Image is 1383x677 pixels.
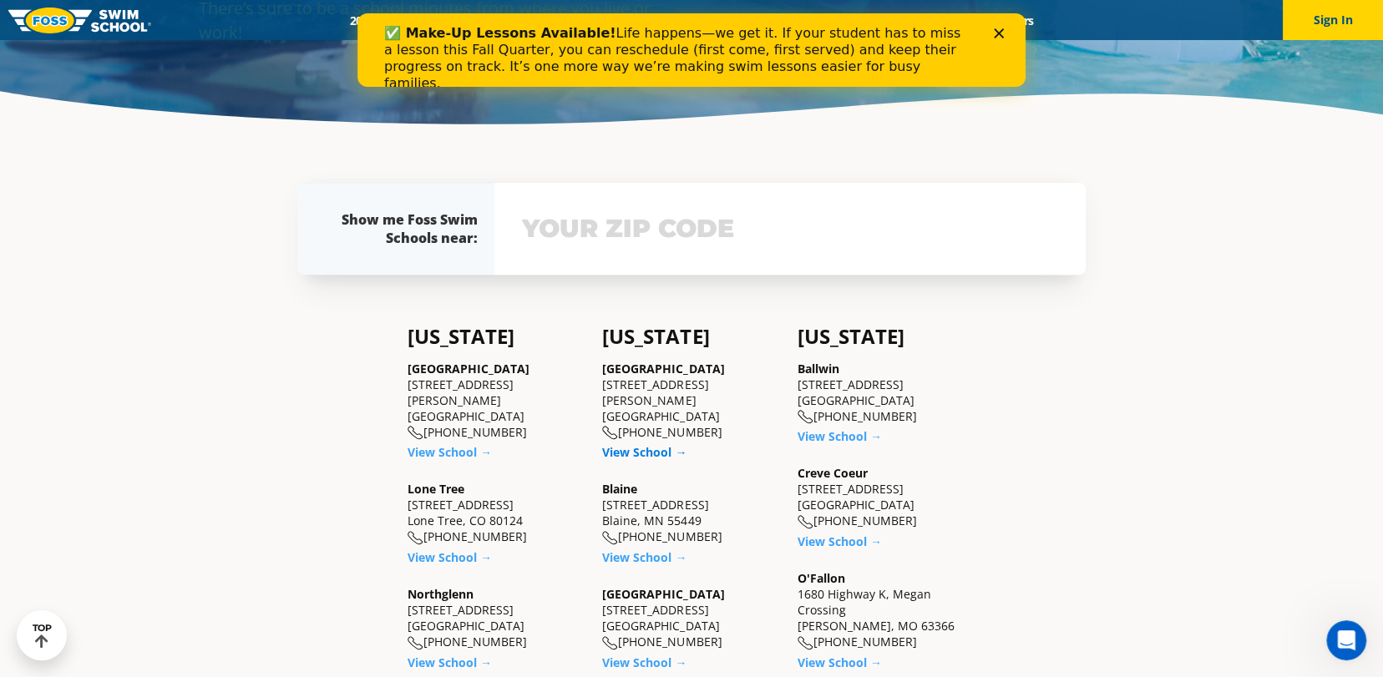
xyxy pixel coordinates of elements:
a: 2025 Calendar [335,13,439,28]
a: View School → [408,444,492,460]
div: Life happens—we get it. If your student has to miss a lesson this Fall Quarter, you can reschedul... [27,12,615,78]
img: location-phone-o-icon.svg [408,426,423,440]
div: 1680 Highway K, Megan Crossing [PERSON_NAME], MO 63366 [PHONE_NUMBER] [798,570,975,650]
div: TOP [33,623,52,649]
div: Close [636,15,653,25]
img: location-phone-o-icon.svg [602,636,618,650]
a: Schools [439,13,509,28]
h4: [US_STATE] [602,325,780,348]
a: Careers [979,13,1048,28]
input: YOUR ZIP CODE [518,205,1062,253]
a: Blog [926,13,979,28]
img: location-phone-o-icon.svg [602,531,618,545]
div: [STREET_ADDRESS] [GEOGRAPHIC_DATA] [PHONE_NUMBER] [602,586,780,650]
a: [GEOGRAPHIC_DATA] [602,586,724,602]
a: View School → [602,654,686,670]
a: Ballwin [798,361,839,376]
a: View School → [408,654,492,670]
iframe: Intercom live chat [1326,620,1366,660]
img: location-phone-o-icon.svg [798,636,813,650]
a: Swim Like [PERSON_NAME] [749,13,926,28]
img: location-phone-o-icon.svg [408,636,423,650]
a: View School → [798,533,882,549]
div: [STREET_ADDRESS] Lone Tree, CO 80124 [PHONE_NUMBER] [408,481,585,545]
img: location-phone-o-icon.svg [798,410,813,424]
h4: [US_STATE] [408,325,585,348]
a: [GEOGRAPHIC_DATA] [408,361,529,376]
a: Northglenn [408,586,474,602]
div: [STREET_ADDRESS] [GEOGRAPHIC_DATA] [PHONE_NUMBER] [798,361,975,425]
iframe: Intercom live chat banner [357,13,1026,87]
a: Blaine [602,481,637,497]
div: Show me Foss Swim Schools near: [331,210,478,247]
a: [GEOGRAPHIC_DATA] [602,361,724,376]
b: ✅ Make-Up Lessons Available! [27,12,258,28]
a: View School → [602,549,686,565]
div: [STREET_ADDRESS] [GEOGRAPHIC_DATA] [PHONE_NUMBER] [408,586,585,650]
a: Swim Path® Program [509,13,656,28]
a: Creve Coeur [798,465,868,481]
a: View School → [798,428,882,444]
img: location-phone-o-icon.svg [408,531,423,545]
div: [STREET_ADDRESS] Blaine, MN 55449 [PHONE_NUMBER] [602,481,780,545]
img: location-phone-o-icon.svg [798,515,813,529]
a: About FOSS [656,13,750,28]
a: View School → [408,549,492,565]
div: [STREET_ADDRESS] [GEOGRAPHIC_DATA] [PHONE_NUMBER] [798,465,975,529]
a: View School → [602,444,686,460]
a: O'Fallon [798,570,845,586]
img: FOSS Swim School Logo [8,8,151,33]
div: [STREET_ADDRESS][PERSON_NAME] [GEOGRAPHIC_DATA] [PHONE_NUMBER] [408,361,585,441]
a: View School → [798,654,882,670]
a: Lone Tree [408,481,464,497]
h4: [US_STATE] [798,325,975,348]
img: location-phone-o-icon.svg [602,426,618,440]
div: [STREET_ADDRESS][PERSON_NAME] [GEOGRAPHIC_DATA] [PHONE_NUMBER] [602,361,780,441]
